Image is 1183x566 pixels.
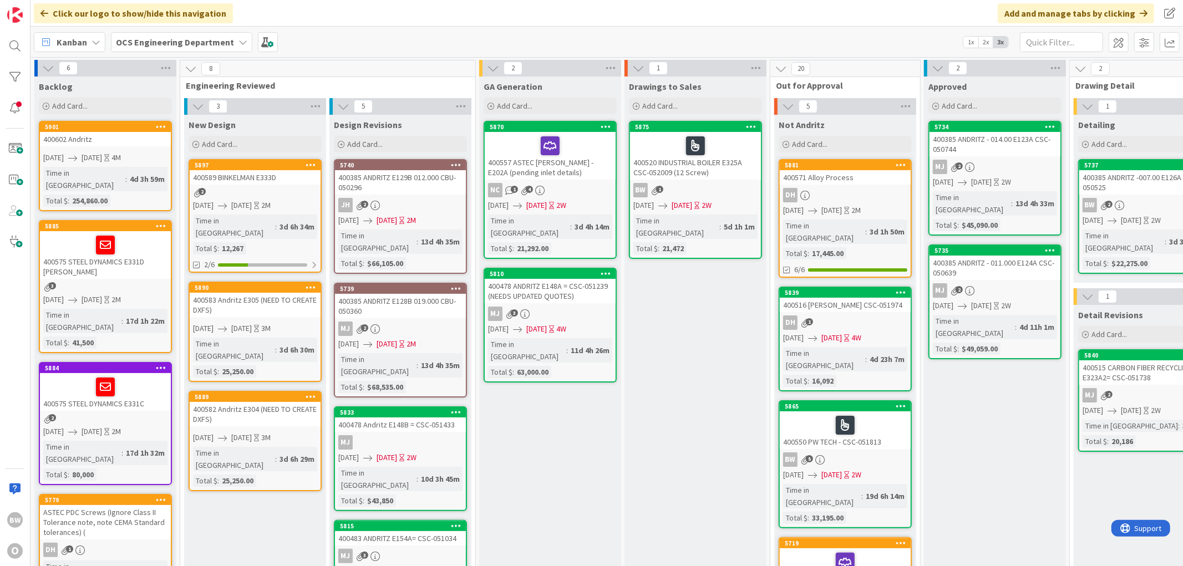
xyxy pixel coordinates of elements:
div: Time in [GEOGRAPHIC_DATA] [193,215,275,239]
div: 3d 4h 14m [572,221,612,233]
div: 5735400385 ANDRITZ - 011.000 E124A CSC- 050639 [930,246,1060,280]
span: : [68,336,69,349]
div: 5881 [785,161,911,169]
span: Add Card... [347,139,383,149]
span: [DATE] [526,200,547,211]
div: 11d 4h 26m [568,344,612,356]
div: 5810 [490,270,616,278]
div: 5885 [40,221,171,231]
span: [DATE] [821,332,842,344]
div: 400385 ANDRITZ E128B 019.000 CBU- 050360 [335,294,466,318]
div: 2W [556,200,566,211]
div: 12,267 [219,242,246,254]
div: 3d 6h 34m [277,221,317,233]
span: 2 [956,286,963,293]
span: [DATE] [338,215,359,226]
div: Total $ [193,242,217,254]
span: [DATE] [338,452,359,463]
div: 5889 [195,393,321,401]
span: 2 [49,414,56,421]
div: 5735 [930,246,1060,256]
div: 5740400385 ANDRITZ E129B 012.000 CBU- 050296 [335,160,466,195]
div: Total $ [43,195,68,207]
a: 5889400582 Andritz E304 (NEED TO CREATE DXFS)[DATE][DATE]3MTime in [GEOGRAPHIC_DATA]:3d 6h 29mTot... [189,391,322,491]
div: Time in [GEOGRAPHIC_DATA] [783,220,865,244]
div: MJ [335,322,466,336]
div: Total $ [783,247,808,259]
div: NC [485,183,616,197]
div: MJ [485,307,616,321]
div: 400385 ANDRITZ E129B 012.000 CBU- 050296 [335,170,466,195]
span: 3 [49,282,56,289]
a: 5734400385 ANDRITZ - 014.00 E123A CSC-050744MJ[DATE][DATE]2WTime in [GEOGRAPHIC_DATA]:13d 4h 33mT... [928,121,1062,236]
span: : [1107,257,1109,269]
span: : [275,453,277,465]
span: 2 [361,324,368,332]
div: Time in [GEOGRAPHIC_DATA] [43,167,125,191]
div: Total $ [933,219,957,231]
div: 2W [407,452,417,463]
div: 400516 [PERSON_NAME] CSC-051974 [780,298,911,312]
span: 2/6 [204,259,215,271]
div: 5839400516 [PERSON_NAME] CSC-051974 [780,288,911,312]
div: MJ [488,307,502,321]
div: 25,250.00 [219,365,256,378]
div: 3M [261,323,271,334]
div: 5740 [335,160,466,170]
div: 13d 4h 33m [1013,197,1057,210]
div: Time in [GEOGRAPHIC_DATA] [933,315,1015,339]
div: MJ [933,160,947,174]
div: 5875 [630,122,761,132]
div: 5897 [195,161,321,169]
div: Total $ [488,366,512,378]
span: : [417,359,418,371]
span: : [1015,321,1017,333]
a: 5885400575 STEEL DYNAMICS E331D [PERSON_NAME][DATE][DATE]2MTime in [GEOGRAPHIC_DATA]:17d 1h 22mTo... [39,220,172,353]
div: 5739 [335,284,466,294]
a: 5897400589 BINKELMAN E333D[DATE][DATE]2MTime in [GEOGRAPHIC_DATA]:3d 6h 34mTotal $:12,2672/6 [189,159,322,273]
span: : [1178,420,1180,432]
span: [DATE] [82,426,102,437]
span: : [121,447,123,459]
span: : [363,257,364,269]
span: Add Card... [942,101,977,111]
div: Total $ [1083,435,1107,447]
div: 5865 [785,402,911,410]
span: : [1011,197,1013,210]
div: 17d 1h 32m [123,447,167,459]
div: 2M [261,200,271,211]
div: Total $ [338,381,363,393]
div: 2M [407,215,416,226]
div: Time in [GEOGRAPHIC_DATA] [783,347,865,371]
div: Time in [GEOGRAPHIC_DATA] [1083,230,1165,254]
span: : [719,221,721,233]
span: [DATE] [526,323,547,335]
div: 400557 ASTEC [PERSON_NAME] - E202A (pending inlet details) [485,132,616,180]
div: MJ [933,283,947,298]
div: 400478 ANDRITZ E148A = CSC-051239 (NEEDS UPDATED QUOTES) [485,279,616,303]
span: [DATE] [933,300,953,312]
span: : [217,242,219,254]
div: 5875 [635,123,761,131]
div: 2M [111,294,121,305]
img: Visit kanbanzone.com [7,7,23,23]
div: BW [783,452,798,467]
div: 5890 [195,284,321,292]
a: 5890400583 Andritz E305 (NEED TO CREATE DXFS)[DATE][DATE]3MTime in [GEOGRAPHIC_DATA]:3d 6h 30mTot... [189,282,322,382]
span: Add Card... [792,139,827,149]
div: 21,292.00 [514,242,551,254]
div: 5870 [485,122,616,132]
div: 2W [1001,300,1011,312]
div: 5833 [335,407,466,417]
div: 4M [111,152,121,164]
div: Time in [GEOGRAPHIC_DATA] [193,338,275,362]
div: 4W [851,332,861,344]
span: 4 [526,186,533,193]
div: Total $ [1083,257,1107,269]
div: 5889 [190,392,321,402]
div: 41,500 [69,336,97,349]
div: $22,275.00 [1109,257,1150,269]
span: [DATE] [1121,405,1141,416]
a: 5884400575 STEEL DYNAMICS E331C[DATE][DATE]2MTime in [GEOGRAPHIC_DATA]:17d 1h 32mTotal $:80,000 [39,362,172,485]
div: MJ [338,322,353,336]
